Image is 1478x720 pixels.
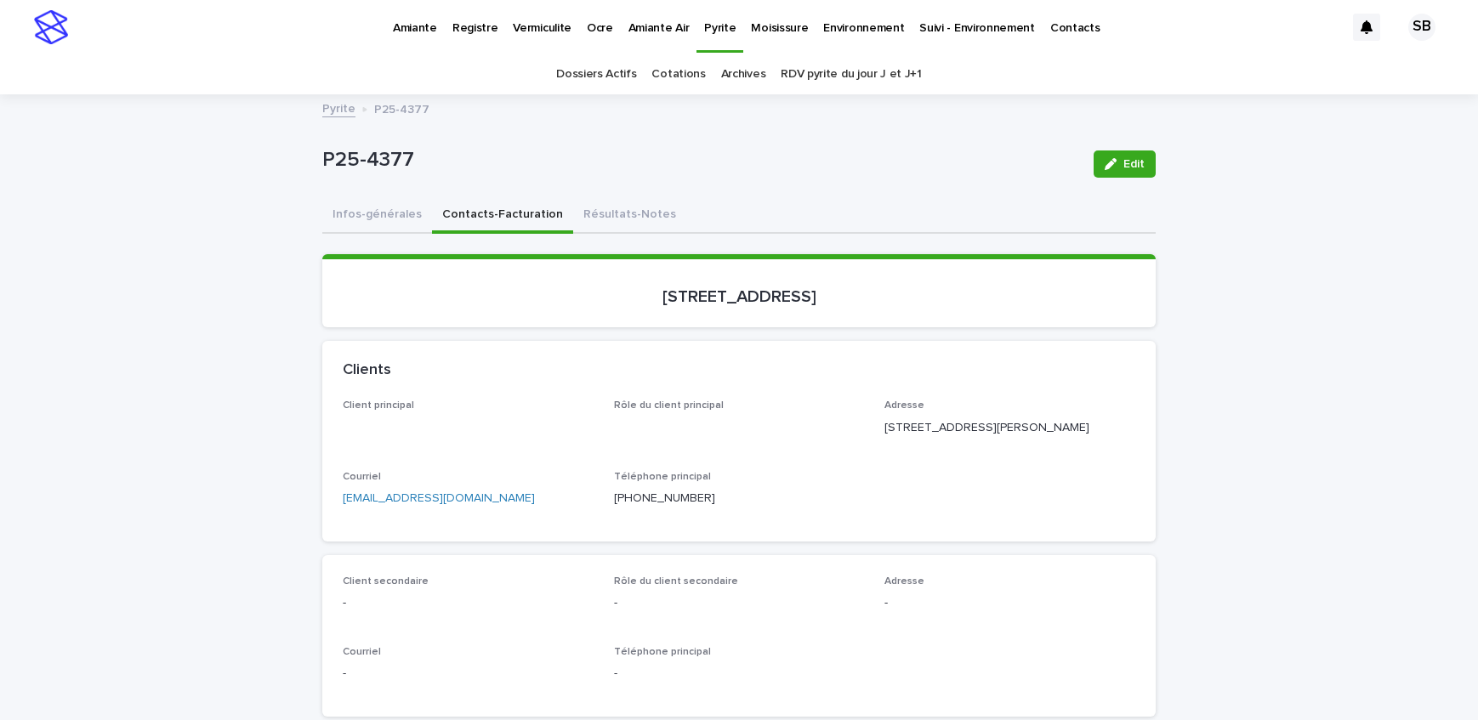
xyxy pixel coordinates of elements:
a: Cotations [651,54,705,94]
button: Résultats-Notes [573,198,686,234]
p: - [343,594,594,612]
span: Rôle du client principal [614,400,724,411]
p: - [884,594,1135,612]
img: stacker-logo-s-only.png [34,10,68,44]
span: Adresse [884,576,924,587]
p: P25-4377 [374,99,429,117]
span: Client secondaire [343,576,429,587]
span: Courriel [343,472,381,482]
p: - [614,594,865,612]
a: Archives [721,54,766,94]
p: - [343,665,594,683]
p: [STREET_ADDRESS] [343,286,1135,307]
span: Client principal [343,400,414,411]
div: SB [1408,14,1435,41]
a: RDV pyrite du jour J et J+1 [781,54,922,94]
p: P25-4377 [322,148,1080,173]
span: Adresse [884,400,924,411]
p: - [614,665,865,683]
button: Edit [1094,150,1156,178]
span: Téléphone principal [614,472,711,482]
span: Téléphone principal [614,647,711,657]
h2: Clients [343,361,391,380]
p: [STREET_ADDRESS][PERSON_NAME] [884,419,1135,437]
a: [EMAIL_ADDRESS][DOMAIN_NAME] [343,492,535,504]
span: Rôle du client secondaire [614,576,738,587]
button: Contacts-Facturation [432,198,573,234]
a: Dossiers Actifs [556,54,636,94]
button: Infos-générales [322,198,432,234]
span: Edit [1123,158,1145,170]
span: Courriel [343,647,381,657]
a: Pyrite [322,98,355,117]
p: [PHONE_NUMBER] [614,490,865,507]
